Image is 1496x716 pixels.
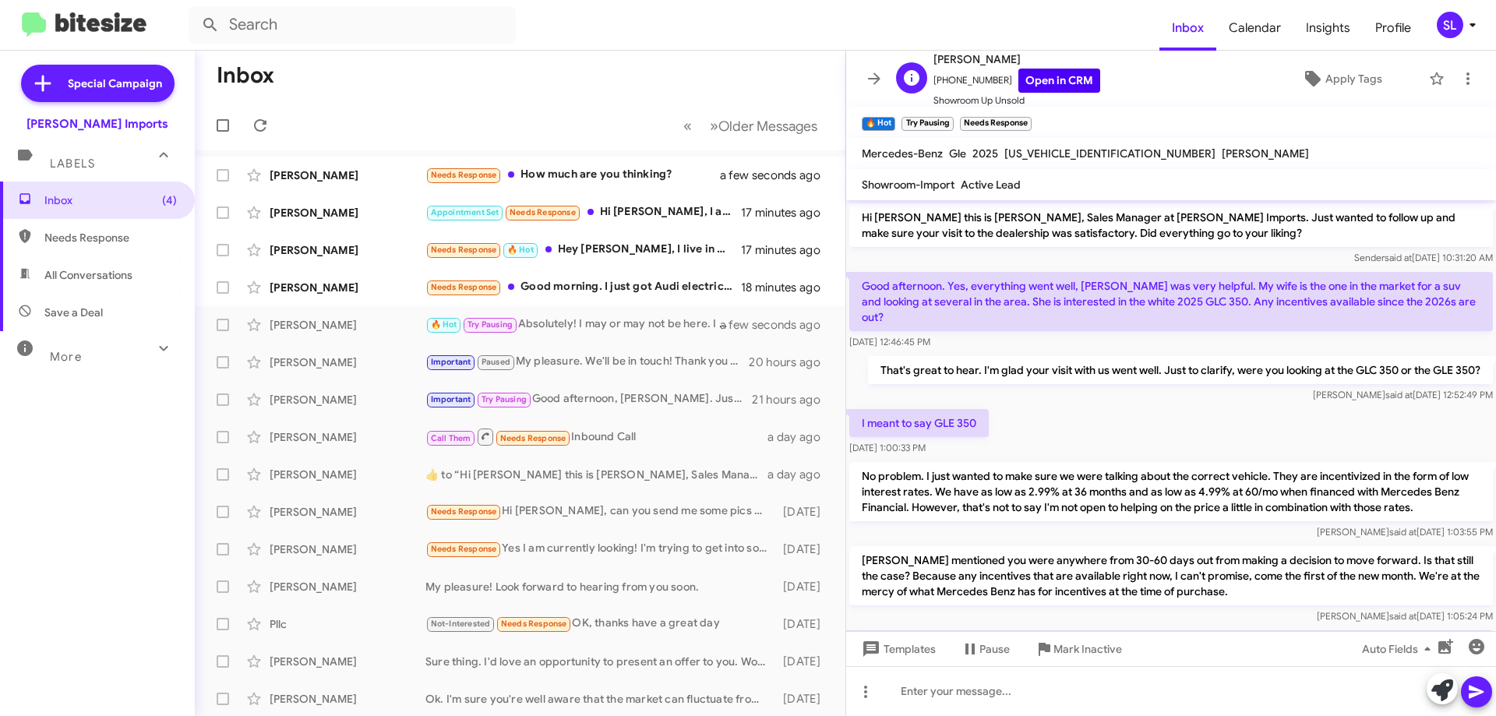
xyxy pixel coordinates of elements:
[26,116,168,132] div: [PERSON_NAME] Imports
[767,467,833,482] div: a day ago
[270,168,425,183] div: [PERSON_NAME]
[425,241,741,259] div: Hey [PERSON_NAME], I live in AZ so will do everything remotely with [PERSON_NAME]. I plan to come...
[68,76,162,91] span: Special Campaign
[675,110,827,142] nav: Page navigation example
[431,245,497,255] span: Needs Response
[270,242,425,258] div: [PERSON_NAME]
[425,316,739,333] div: Absolutely! I may or may not be here. I have to head out of town right around that time. However,...
[862,146,943,160] span: Mercedes-Benz
[933,93,1100,108] span: Showroom Up Unsold
[849,272,1493,331] p: Good afternoon. Yes, everything went well, [PERSON_NAME] was very helpful. My wife is the one in ...
[849,409,989,437] p: I meant to say GLE 350
[1424,12,1479,38] button: SL
[710,116,718,136] span: »
[270,467,425,482] div: [PERSON_NAME]
[739,317,833,333] div: a few seconds ago
[1385,252,1412,263] span: said at
[431,282,497,292] span: Needs Response
[270,280,425,295] div: [PERSON_NAME]
[44,192,177,208] span: Inbox
[849,462,1493,521] p: No problem. I just wanted to make sure we were talking about the correct vehicle. They are incent...
[859,635,936,663] span: Templates
[431,207,499,217] span: Appointment Set
[849,630,1493,674] p: We are making a decision no later than the end of this month. Maybe my wife and I can set up an a...
[425,166,739,184] div: How much are you thinking?
[270,317,425,333] div: [PERSON_NAME]
[960,117,1032,131] small: Needs Response
[775,504,833,520] div: [DATE]
[189,6,516,44] input: Search
[1317,526,1493,538] span: [PERSON_NAME] [DATE] 1:03:55 PM
[1389,610,1417,622] span: said at
[775,654,833,669] div: [DATE]
[425,390,752,408] div: Good afternoon, [PERSON_NAME]. Just wanted to check in with you to see if you've had an opportuni...
[1022,635,1134,663] button: Mark Inactive
[949,146,966,160] span: Gle
[270,205,425,220] div: [PERSON_NAME]
[44,305,103,320] span: Save a Deal
[270,354,425,370] div: [PERSON_NAME]
[901,117,953,131] small: Try Pausing
[21,65,175,102] a: Special Campaign
[1313,389,1493,400] span: [PERSON_NAME] [DATE] 12:52:49 PM
[1317,610,1493,622] span: [PERSON_NAME] [DATE] 1:05:24 PM
[50,157,95,171] span: Labels
[1385,389,1413,400] span: said at
[849,546,1493,605] p: [PERSON_NAME] mentioned you were anywhere from 30-60 days out from making a decision to move forw...
[862,178,954,192] span: Showroom-Import
[775,579,833,594] div: [DATE]
[425,278,741,296] div: Good morning. I just got Audi electric this past weekend. Sorry that I couldn't buy it with you t...
[431,394,471,404] span: Important
[1325,65,1382,93] span: Apply Tags
[425,467,767,482] div: ​👍​ to “ Hi [PERSON_NAME] this is [PERSON_NAME], Sales Manager at [PERSON_NAME] Imports. Thanks f...
[510,207,576,217] span: Needs Response
[270,392,425,407] div: [PERSON_NAME]
[425,579,775,594] div: My pleasure! Look forward to hearing from you soon.
[741,205,833,220] div: 17 minutes ago
[507,245,534,255] span: 🔥 Hot
[44,267,132,283] span: All Conversations
[425,503,775,520] div: Hi [PERSON_NAME], can you send me some pics of a [PERSON_NAME]-350 2015 you have and confirm if i...
[849,442,926,453] span: [DATE] 1:00:33 PM
[718,118,817,135] span: Older Messages
[1004,146,1215,160] span: [US_VEHICLE_IDENTIFICATION_NUMBER]
[1216,5,1293,51] a: Calendar
[1362,635,1437,663] span: Auto Fields
[482,357,510,367] span: Paused
[1159,5,1216,51] a: Inbox
[961,178,1021,192] span: Active Lead
[425,654,775,669] div: Sure thing. I'd love an opportunity to present an offer to you. Would you have some time [DATE] o...
[425,540,775,558] div: Yes I am currently looking! I'm trying to get into something with a cheaper payment can you tell ...
[270,654,425,669] div: [PERSON_NAME]
[1222,146,1309,160] span: [PERSON_NAME]
[1437,12,1463,38] div: SL
[752,392,833,407] div: 21 hours ago
[933,50,1100,69] span: [PERSON_NAME]
[948,635,1022,663] button: Pause
[270,579,425,594] div: [PERSON_NAME]
[674,110,701,142] button: Previous
[425,427,767,446] div: Inbound Call
[270,504,425,520] div: [PERSON_NAME]
[700,110,827,142] button: Next
[775,691,833,707] div: [DATE]
[270,541,425,557] div: [PERSON_NAME]
[467,319,513,330] span: Try Pausing
[431,319,457,330] span: 🔥 Hot
[431,506,497,517] span: Needs Response
[1389,526,1417,538] span: said at
[425,615,775,633] div: OK, thanks have a great day
[1363,5,1424,51] a: Profile
[862,117,895,131] small: 🔥 Hot
[1018,69,1100,93] a: Open in CRM
[1261,65,1421,93] button: Apply Tags
[739,168,833,183] div: a few seconds ago
[1293,5,1363,51] a: Insights
[431,357,471,367] span: Important
[846,635,948,663] button: Templates
[482,394,527,404] span: Try Pausing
